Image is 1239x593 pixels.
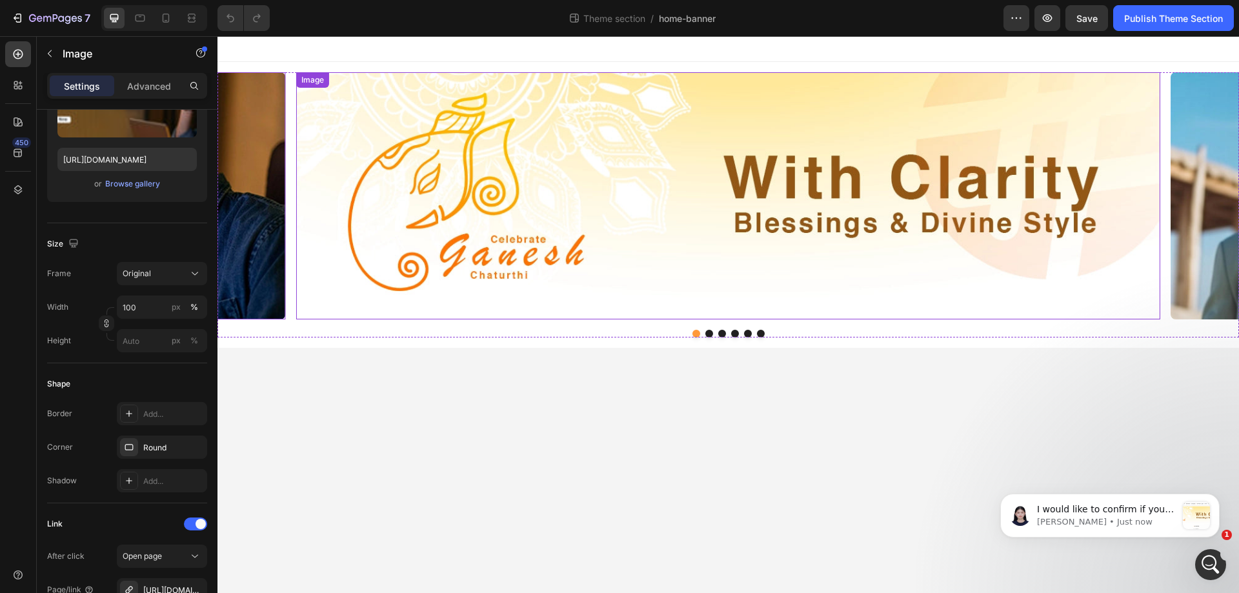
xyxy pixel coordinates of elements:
div: px [172,335,181,347]
button: % [168,333,184,348]
div: Browse gallery [105,178,160,190]
div: Size [47,236,81,253]
span: Original [123,268,151,279]
div: Add... [143,476,204,487]
div: Add... [143,408,204,420]
button: Browse gallery [105,177,161,190]
p: Advanced [127,79,171,93]
div: px [172,301,181,313]
iframe: Design area [217,36,1239,593]
div: Link [47,518,63,530]
button: Dot [527,294,534,301]
div: Undo/Redo [217,5,270,31]
button: Dot [475,294,483,301]
input: px% [117,329,207,352]
span: or [94,176,102,192]
div: 450 [12,137,31,148]
span: Open page [123,551,162,561]
div: Shape [47,378,70,390]
button: Dot [514,294,521,301]
button: 7 [5,5,96,31]
div: Publish Theme Section [1124,12,1223,25]
div: % [190,335,198,347]
p: 7 [85,10,90,26]
button: Original [117,262,207,285]
label: Width [47,301,68,313]
div: Border [47,408,72,419]
button: Dot [488,294,496,301]
p: Image [63,46,172,61]
button: Publish Theme Section [1113,5,1234,31]
button: Open page [117,545,207,568]
span: 1 [1222,530,1232,540]
span: Theme section [581,12,648,25]
div: Corner [47,441,73,453]
iframe: Intercom notifications message [981,468,1239,558]
div: Shadow [47,475,77,487]
input: https://example.com/image.jpg [57,148,197,171]
button: px [186,299,202,315]
input: px% [117,296,207,319]
span: home-banner [659,12,716,25]
div: After click [47,550,85,562]
button: Dot [539,294,547,301]
div: Round [143,442,204,454]
div: % [190,301,198,313]
iframe: Intercom live chat [1195,549,1226,580]
label: Height [47,335,71,347]
button: Save [1065,5,1108,31]
span: / [650,12,654,25]
label: Frame [47,268,71,279]
button: px [186,333,202,348]
button: % [168,299,184,315]
span: Save [1076,13,1098,24]
p: Settings [64,79,100,93]
button: Dot [501,294,509,301]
